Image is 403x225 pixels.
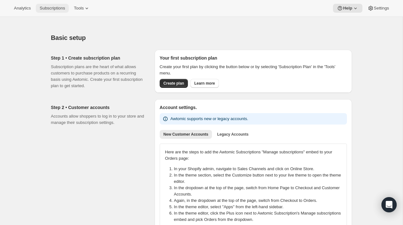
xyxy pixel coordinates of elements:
[74,6,84,11] span: Tools
[163,132,208,137] span: New Customer Accounts
[174,172,345,185] li: In the theme section, select the Customize button next to your live theme to open the theme editor.
[40,6,65,11] span: Subscriptions
[174,166,345,172] li: In your Shopify admin, navigate to Sales Channels and click on Online Store.
[174,197,345,204] li: Again, in the dropdown at the top of the page, switch from Checkout to Orders.
[190,79,219,88] a: Learn more
[381,197,397,212] div: Open Intercom Messenger
[174,210,345,223] li: In the theme editor, click the Plus icon next to Awtomic Subscription's Manage subscriptions embe...
[333,4,362,13] button: Help
[160,55,347,61] h2: Your first subscription plan
[160,79,188,88] button: Create plan
[14,6,31,11] span: Analytics
[36,4,69,13] button: Subscriptions
[70,4,94,13] button: Tools
[160,130,212,139] button: New Customer Accounts
[10,4,35,13] button: Analytics
[374,6,389,11] span: Settings
[165,149,342,162] p: Here are the steps to add the Awtomic Subscriptions "Manage subscriptions" embed to your Orders p...
[51,64,144,89] p: Subscription plans are the heart of what allows customers to purchase products on a recurring bas...
[51,34,86,41] span: Basic setup
[163,81,184,86] span: Create plan
[174,204,345,210] li: In the theme editor, select "Apps" from the left-hand sidebar.
[170,116,248,122] p: Awtomic supports new or legacy accounts.
[51,104,144,111] h2: Step 2 • Customer accounts
[51,113,144,126] p: Accounts allow shoppers to log in to your store and manage their subscription settings.
[174,185,345,197] li: In the dropdown at the top of the page, switch from Home Page to Checkout and Customer Accounts.
[160,64,347,76] p: Create your first plan by clicking the button below or by selecting 'Subscription Plan' in the 'T...
[160,104,347,111] h2: Account settings.
[51,55,144,61] h2: Step 1 • Create subscription plan
[364,4,393,13] button: Settings
[194,81,215,86] span: Learn more
[343,6,352,11] span: Help
[213,130,252,139] button: Legacy Accounts
[217,132,248,137] span: Legacy Accounts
